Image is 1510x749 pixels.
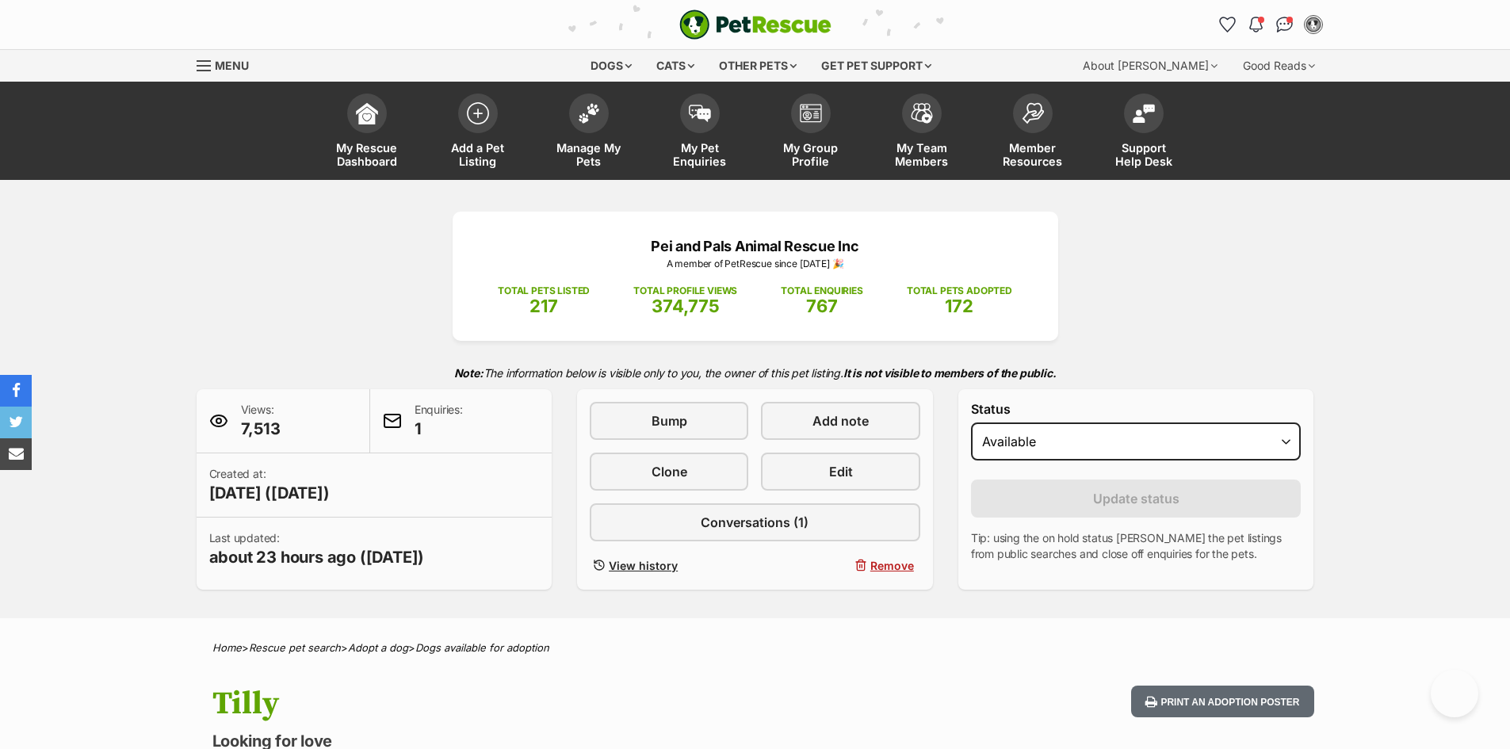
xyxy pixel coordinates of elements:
a: Dogs available for adoption [415,641,549,654]
a: Add note [761,402,919,440]
img: add-pet-listing-icon-0afa8454b4691262ce3f59096e99ab1cd57d4a30225e0717b998d2c9b9846f56.svg [467,102,489,124]
a: Manage My Pets [533,86,644,180]
img: notifications-46538b983faf8c2785f20acdc204bb7945ddae34d4c08c2a6579f10ce5e182be.svg [1249,17,1262,32]
span: Remove [870,557,914,574]
strong: It is not visible to members of the public. [843,366,1057,380]
button: My account [1301,12,1326,37]
div: > > > [173,642,1338,654]
img: pet-enquiries-icon-7e3ad2cf08bfb03b45e93fb7055b45f3efa6380592205ae92323e6603595dc1f.svg [689,105,711,122]
ul: Account quick links [1215,12,1326,37]
img: manage-my-pets-icon-02211641906a0b7f246fdf0571729dbe1e7629f14944591b6c1af311fb30b64b.svg [578,103,600,124]
a: Support Help Desk [1088,86,1199,180]
p: Tip: using the on hold status [PERSON_NAME] the pet listings from public searches and close off e... [971,530,1302,562]
img: Lorraine Saunders profile pic [1305,17,1321,32]
a: Member Resources [977,86,1088,180]
p: Created at: [209,466,330,504]
a: My Rescue Dashboard [312,86,422,180]
a: Add a Pet Listing [422,86,533,180]
span: 1 [415,418,463,440]
span: Bump [652,411,687,430]
h1: Tilly [212,686,883,722]
a: View history [590,554,748,577]
button: Print an adoption poster [1131,686,1313,718]
div: Other pets [708,50,808,82]
a: Home [212,641,242,654]
img: logo-e224e6f780fb5917bec1dbf3a21bbac754714ae5b6737aabdf751b685950b380.svg [679,10,831,40]
img: member-resources-icon-8e73f808a243e03378d46382f2149f9095a855e16c252ad45f914b54edf8863c.svg [1022,102,1044,124]
p: TOTAL PETS ADOPTED [907,284,1012,298]
button: Notifications [1244,12,1269,37]
img: group-profile-icon-3fa3cf56718a62981997c0bc7e787c4b2cf8bcc04b72c1350f741eb67cf2f40e.svg [800,104,822,123]
span: Conversations (1) [701,513,809,532]
span: Clone [652,462,687,481]
span: Support Help Desk [1108,141,1179,168]
a: PetRescue [679,10,831,40]
button: Remove [761,554,919,577]
span: 7,513 [241,418,281,440]
span: about 23 hours ago ([DATE]) [209,546,425,568]
span: 374,775 [652,296,720,316]
strong: Note: [454,366,484,380]
p: Last updated: [209,530,425,568]
iframe: Help Scout Beacon - Open [1431,670,1478,717]
a: Rescue pet search [249,641,341,654]
p: Pei and Pals Animal Rescue Inc [476,235,1034,257]
label: Status [971,402,1302,416]
span: [DATE] ([DATE]) [209,482,330,504]
div: Good Reads [1232,50,1326,82]
span: Manage My Pets [553,141,625,168]
a: My Pet Enquiries [644,86,755,180]
p: Views: [241,402,281,440]
a: My Group Profile [755,86,866,180]
p: TOTAL ENQUIRIES [781,284,862,298]
div: Get pet support [810,50,942,82]
a: Clone [590,453,748,491]
img: chat-41dd97257d64d25036548639549fe6c8038ab92f7586957e7f3b1b290dea8141.svg [1276,17,1293,32]
span: 217 [529,296,558,316]
a: Edit [761,453,919,491]
span: Menu [215,59,249,72]
span: Add note [812,411,869,430]
p: TOTAL PROFILE VIEWS [633,284,737,298]
p: The information below is visible only to you, the owner of this pet listing. [197,357,1314,389]
p: Enquiries: [415,402,463,440]
span: My Team Members [886,141,958,168]
div: Dogs [579,50,643,82]
img: help-desk-icon-fdf02630f3aa405de69fd3d07c3f3aa587a6932b1a1747fa1d2bba05be0121f9.svg [1133,104,1155,123]
a: Conversations [1272,12,1298,37]
img: dashboard-icon-eb2f2d2d3e046f16d808141f083e7271f6b2e854fb5c12c21221c1fb7104beca.svg [356,102,378,124]
span: My Rescue Dashboard [331,141,403,168]
span: My Group Profile [775,141,847,168]
span: My Pet Enquiries [664,141,736,168]
span: Add a Pet Listing [442,141,514,168]
p: A member of PetRescue since [DATE] 🎉 [476,257,1034,271]
span: View history [609,557,678,574]
a: My Team Members [866,86,977,180]
a: Bump [590,402,748,440]
a: Favourites [1215,12,1240,37]
div: Cats [645,50,705,82]
span: Member Resources [997,141,1068,168]
p: TOTAL PETS LISTED [498,284,590,298]
a: Adopt a dog [348,641,408,654]
div: About [PERSON_NAME] [1072,50,1229,82]
a: Menu [197,50,260,78]
span: Update status [1093,489,1179,508]
img: team-members-icon-5396bd8760b3fe7c0b43da4ab00e1e3bb1a5d9ba89233759b79545d2d3fc5d0d.svg [911,103,933,124]
span: 767 [806,296,838,316]
a: Conversations (1) [590,503,920,541]
span: 172 [945,296,973,316]
span: Edit [829,462,853,481]
button: Update status [971,480,1302,518]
